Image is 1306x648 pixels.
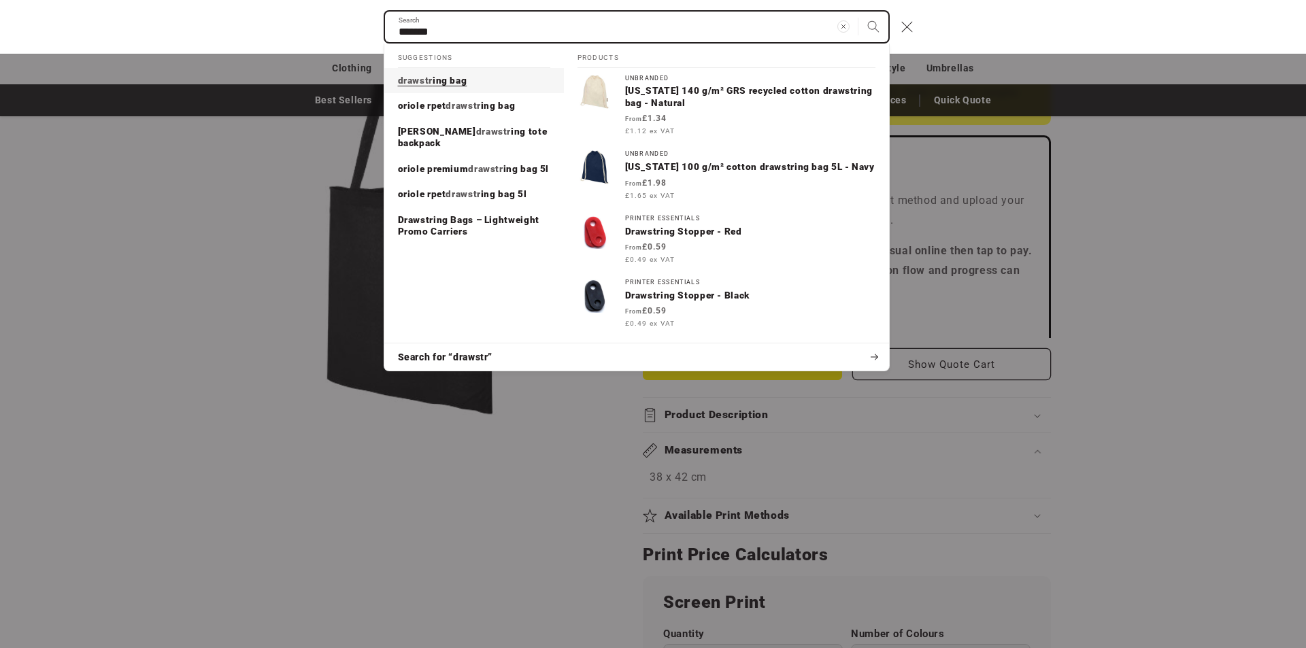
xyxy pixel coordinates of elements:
[384,119,564,156] a: stafford drawstring tote backpack
[503,163,549,174] span: ing bag 5l
[433,75,467,86] span: ing bag
[625,290,875,302] p: Drawstring Stopper - Black
[625,161,875,173] p: [US_STATE] 100 g/m² cotton drawstring bag 5L - Navy
[577,44,875,68] h2: Products
[398,163,469,174] span: oriole premium
[384,182,564,207] a: oriole rpet drawstring bag 5l
[398,163,550,175] p: oriole premium drawstring bag 5l
[577,279,612,313] img: Drawstring Stopper - Black
[384,156,564,182] a: oriole premium drawstring bag 5l
[625,306,667,316] strong: £0.59
[446,100,480,111] mark: drawstr
[625,150,875,158] div: Unbranded
[384,68,564,94] a: drawstring bag
[398,126,548,149] span: ing tote backpack
[577,215,612,249] img: Drawstring Stopper - Red
[564,68,889,144] a: Unbranded[US_STATE] 140 g/m² GRS recycled cotton drawstring bag - Natural From£1.34 £1.12 ex VAT
[398,44,550,68] h2: Suggestions
[625,308,642,315] span: From
[398,126,476,137] span: [PERSON_NAME]
[625,114,667,123] strong: £1.34
[892,12,922,42] button: Close
[564,272,889,336] a: Printer EssentialsDrawstring Stopper - Black From£0.59 £0.49 ex VAT
[828,12,858,41] button: Clear search term
[625,85,875,109] p: [US_STATE] 140 g/m² GRS recycled cotton drawstring bag - Natural
[564,208,889,272] a: Printer EssentialsDrawstring Stopper - Red From£0.59 £0.49 ex VAT
[625,318,675,328] span: £0.49 ex VAT
[481,188,526,199] span: ing bag 5l
[398,100,516,112] p: oriole rpet drawstring bag
[577,150,612,184] img: Oregon 100 g/m² cotton drawstring bag 5L
[398,351,493,364] span: Search for “drawstr”
[468,163,503,174] mark: drawstr
[398,214,550,238] p: Drawstring Bags – Lightweight Promo Carriers
[858,12,888,41] button: Search
[625,75,875,82] div: Unbranded
[476,126,511,137] mark: drawstr
[625,279,875,286] div: Printer Essentials
[625,254,675,265] span: £0.49 ex VAT
[398,188,446,199] span: oriole rpet
[398,188,527,201] p: oriole rpet drawstring bag 5l
[1079,501,1306,648] iframe: Chat Widget
[625,244,642,251] span: From
[625,242,667,252] strong: £0.59
[625,215,875,222] div: Printer Essentials
[384,207,564,245] a: Drawstring Bags – Lightweight Promo Carriers
[625,180,642,187] span: From
[446,188,480,199] mark: drawstr
[625,178,667,188] strong: £1.98
[398,126,550,150] p: stafford drawstring tote backpack
[398,75,433,86] mark: drawstr
[625,126,675,136] span: £1.12 ex VAT
[384,93,564,119] a: oriole rpet drawstring bag
[577,75,612,109] img: Oregon 140 g/m² GRS recycled cotton drawstring bag
[481,100,515,111] span: ing bag
[625,226,875,238] p: Drawstring Stopper - Red
[398,75,467,87] p: drawstring bag
[564,143,889,207] a: Unbranded[US_STATE] 100 g/m² cotton drawstring bag 5L - Navy From£1.98 £1.65 ex VAT
[625,190,675,201] span: £1.65 ex VAT
[398,100,446,111] span: oriole rpet
[625,116,642,122] span: From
